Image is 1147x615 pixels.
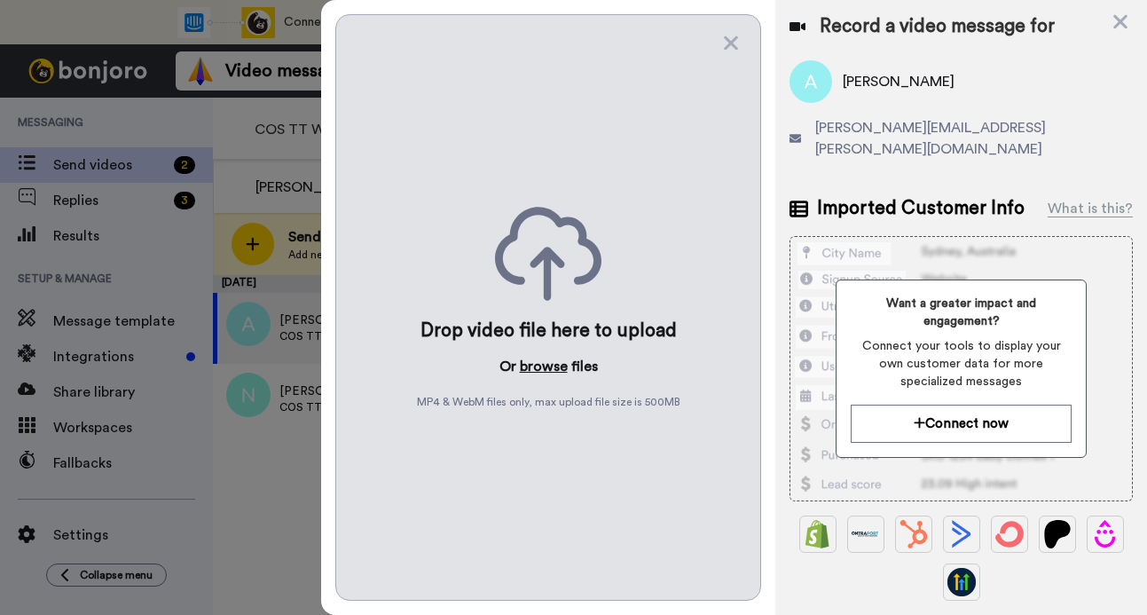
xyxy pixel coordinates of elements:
[851,295,1071,330] span: Want a greater impact and engagement?
[1043,520,1072,548] img: Patreon
[852,520,880,548] img: Ontraport
[417,395,680,409] span: MP4 & WebM files only, max upload file size is 500 MB
[947,568,976,596] img: GoHighLevel
[804,520,832,548] img: Shopify
[900,520,928,548] img: Hubspot
[499,356,598,377] p: Or files
[1048,198,1133,219] div: What is this?
[947,520,976,548] img: ActiveCampaign
[1091,520,1120,548] img: Drip
[520,356,568,377] button: browse
[420,319,677,343] div: Drop video file here to upload
[817,195,1025,222] span: Imported Customer Info
[851,405,1071,443] button: Connect now
[995,520,1024,548] img: ConvertKit
[851,337,1071,390] span: Connect your tools to display your own customer data for more specialized messages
